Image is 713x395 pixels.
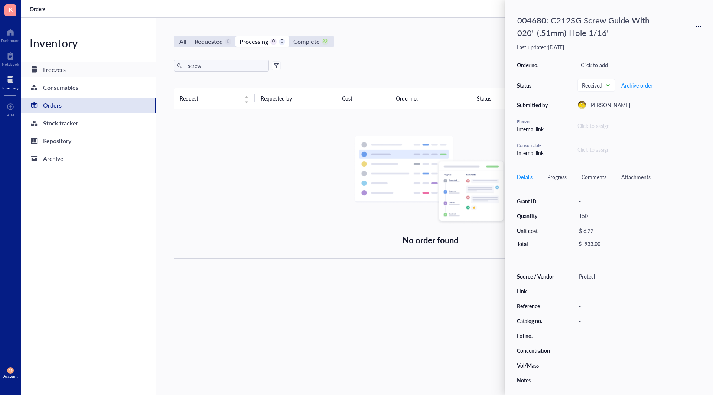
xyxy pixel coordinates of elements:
[43,118,78,128] div: Stock tracker
[195,36,223,47] div: Requested
[621,82,652,88] span: Archive order
[576,375,701,385] div: -
[3,374,18,378] div: Account
[174,36,334,47] div: segmented control
[336,88,390,109] th: Cost
[577,145,701,154] div: Click to assign
[2,86,19,90] div: Inventory
[576,196,701,206] div: -
[547,173,567,181] div: Progress
[517,142,550,149] div: Consumable
[517,82,550,89] div: Status
[293,36,319,47] div: Complete
[21,80,156,95] a: Consumables
[576,345,701,356] div: -
[225,39,231,45] div: 0
[21,116,156,131] a: Stock tracker
[517,317,555,324] div: Catalog no.
[576,286,701,296] div: -
[576,226,698,236] div: $ 6.22
[576,301,701,311] div: -
[621,79,653,91] button: Archive order
[517,44,701,50] div: Last updated: [DATE]
[577,122,701,130] div: Click to assign
[21,151,156,166] a: Archive
[517,240,555,247] div: Total
[582,173,606,181] div: Comments
[2,50,19,66] a: Notebook
[21,62,156,77] a: Freezers
[9,369,12,372] span: AP
[30,6,47,12] a: Orders
[179,36,186,47] div: All
[180,94,240,102] span: Request
[21,98,156,113] a: Orders
[270,39,277,45] div: 0
[322,39,328,45] div: 22
[517,288,555,294] div: Link
[517,62,550,68] div: Order no.
[43,100,62,111] div: Orders
[579,240,582,247] div: $
[471,88,525,109] th: Status
[517,303,555,309] div: Reference
[585,240,600,247] div: 933.00
[185,60,266,71] input: Find orders in table
[576,360,701,371] div: -
[390,88,471,109] th: Order no.
[517,227,555,234] div: Unit cost
[2,62,19,66] div: Notebook
[9,5,13,14] span: K
[1,38,20,43] div: Dashboard
[174,88,255,109] th: Request
[578,101,586,109] img: da48f3c6-a43e-4a2d-aade-5eac0d93827f.jpeg
[576,271,701,282] div: Protech
[279,39,285,45] div: 0
[354,136,507,225] img: Empty state
[43,136,71,146] div: Repository
[517,102,550,108] div: Submitted by
[517,273,555,280] div: Source / Vendor
[43,154,64,164] div: Archive
[517,149,550,157] div: Internal link
[621,173,651,181] div: Attachments
[403,234,459,246] div: No order found
[582,82,609,89] span: Received
[517,173,533,181] div: Details
[576,211,701,221] div: 150
[255,88,336,109] th: Requested by
[21,36,156,50] div: Inventory
[517,213,555,219] div: Quantity
[589,101,630,109] span: [PERSON_NAME]
[517,125,550,133] div: Internal link
[577,60,701,70] div: Click to add
[517,118,550,125] div: Freezer
[576,330,701,341] div: -
[517,332,555,339] div: Lot no.
[43,65,66,75] div: Freezers
[517,377,555,384] div: Notes
[514,12,670,41] div: 004680: C212SG Screw Guide With 020" (.51mm) Hole 1/16"
[2,74,19,90] a: Inventory
[7,113,14,117] div: Add
[1,26,20,43] a: Dashboard
[517,198,555,204] div: Grant ID
[43,82,78,93] div: Consumables
[517,347,555,354] div: Concentration
[517,362,555,369] div: Vol/Mass
[576,316,701,326] div: -
[21,134,156,148] a: Repository
[240,36,268,47] div: Processing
